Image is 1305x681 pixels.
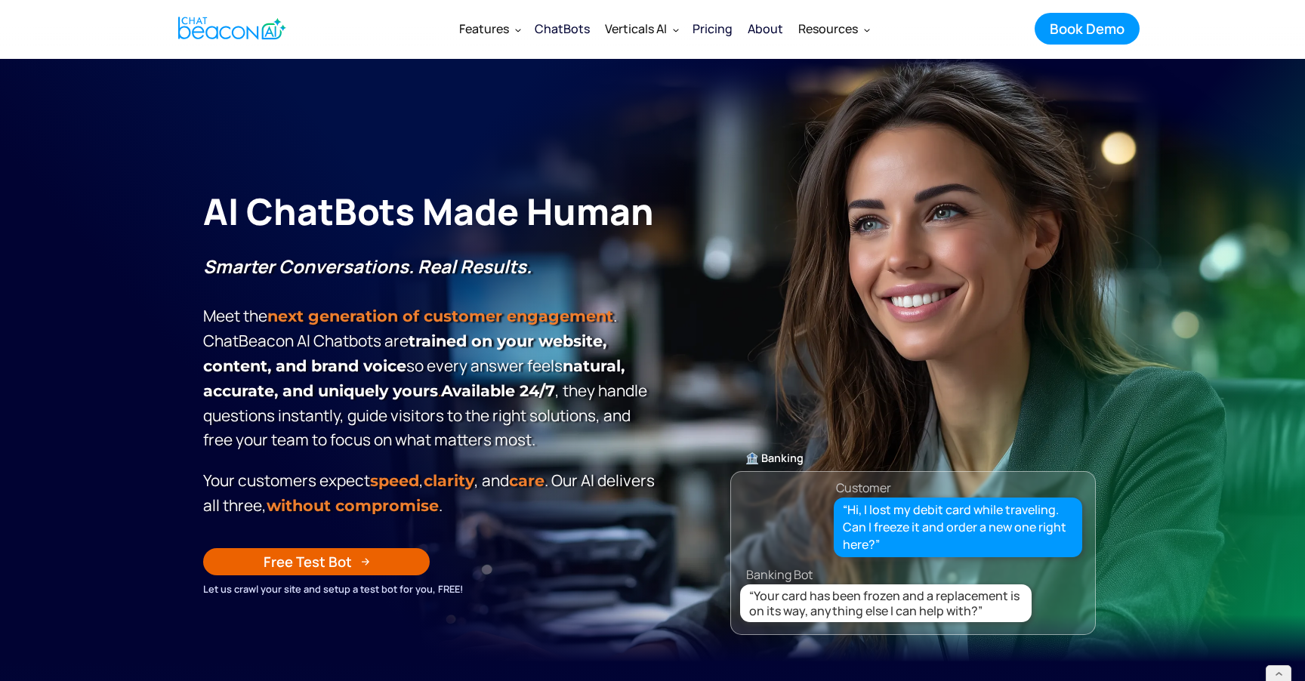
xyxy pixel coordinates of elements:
div: Features [452,11,527,47]
div: 🏦 Banking [731,448,1095,469]
div: Pricing [693,18,733,39]
div: ChatBots [535,18,590,39]
span: without compromise [267,496,439,515]
div: Features [459,18,509,39]
div: Resources [791,11,876,47]
div: Resources [798,18,858,39]
a: About [740,9,791,48]
img: Dropdown [673,26,679,32]
strong: Available 24/7 [441,381,555,400]
div: Customer [836,477,891,498]
img: Arrow [361,557,370,566]
strong: Smarter Conversations. Real Results. [203,254,532,279]
a: ChatBots [527,9,597,48]
span: clarity [424,471,474,490]
span: care [509,471,545,490]
div: Book Demo [1050,19,1125,39]
a: Book Demo [1035,13,1140,45]
div: Free Test Bot [264,552,352,572]
a: Free Test Bot [203,548,430,575]
div: Let us crawl your site and setup a test bot for you, FREE! [203,581,660,597]
img: Dropdown [864,26,870,32]
a: Pricing [685,9,740,48]
div: About [748,18,783,39]
div: “Hi, I lost my debit card while traveling. Can I freeze it and order a new one right here?” [843,501,1074,554]
strong: speed [370,471,419,490]
img: Dropdown [515,26,521,32]
p: Your customers expect , , and . Our Al delivers all three, . [203,468,660,518]
a: home [165,10,295,47]
h1: AI ChatBots Made Human [203,187,660,236]
p: Meet the . ChatBeacon Al Chatbots are so every answer feels , they handle questions instantly, gu... [203,254,660,451]
div: Verticals AI [597,11,685,47]
div: Verticals AI [605,18,667,39]
strong: next generation of customer engagement [267,307,613,325]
